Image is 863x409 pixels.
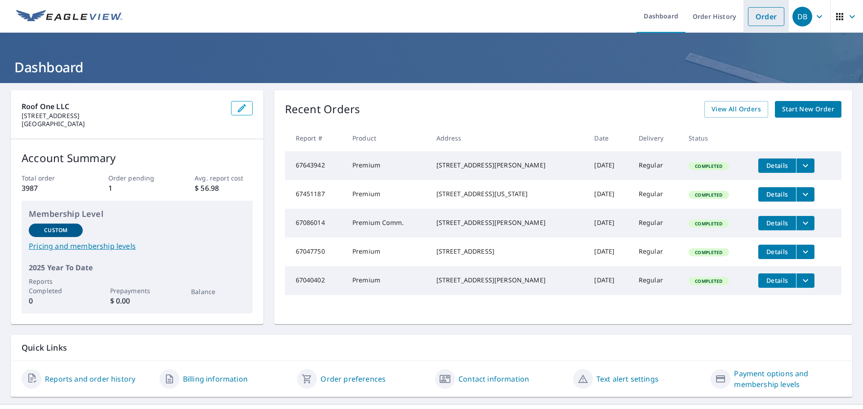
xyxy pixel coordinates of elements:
button: filesDropdownBtn-67451187 [796,187,814,202]
h1: Dashboard [11,58,852,76]
td: [DATE] [587,266,631,295]
p: [STREET_ADDRESS] [22,112,224,120]
td: Premium [345,180,429,209]
p: Total order [22,173,79,183]
td: [DATE] [587,209,631,237]
th: Delivery [632,125,681,151]
span: Start New Order [782,104,834,115]
td: [DATE] [587,237,631,266]
th: Status [681,125,751,151]
p: Order pending [108,173,166,183]
td: [DATE] [587,180,631,209]
a: Payment options and membership levels [734,368,841,390]
p: 2025 Year To Date [29,262,245,273]
a: Text alert settings [596,374,658,384]
span: Details [764,190,791,198]
th: Product [345,125,429,151]
img: EV Logo [16,10,122,23]
button: filesDropdownBtn-67040402 [796,273,814,288]
p: Avg. report cost [195,173,252,183]
p: Quick Links [22,342,841,353]
p: $ 56.98 [195,183,252,194]
button: detailsBtn-67040402 [758,273,796,288]
span: Completed [690,278,728,284]
span: Completed [690,249,728,255]
a: Order [748,7,784,26]
p: [GEOGRAPHIC_DATA] [22,120,224,128]
td: Premium [345,266,429,295]
th: Date [587,125,631,151]
th: Report # [285,125,345,151]
span: Completed [690,192,728,198]
td: 67451187 [285,180,345,209]
span: Details [764,219,791,227]
button: detailsBtn-67643942 [758,158,796,173]
a: Reports and order history [45,374,135,384]
button: filesDropdownBtn-67643942 [796,158,814,173]
a: Order preferences [320,374,386,384]
p: Recent Orders [285,101,360,118]
button: filesDropdownBtn-67047750 [796,245,814,259]
button: detailsBtn-67451187 [758,187,796,202]
button: detailsBtn-67086014 [758,216,796,230]
p: $ 0.00 [110,295,164,306]
td: Regular [632,151,681,180]
div: [STREET_ADDRESS][PERSON_NAME] [436,218,580,227]
td: Regular [632,266,681,295]
span: Details [764,276,791,285]
div: [STREET_ADDRESS][PERSON_NAME] [436,161,580,170]
a: Billing information [183,374,248,384]
p: Balance [191,287,245,296]
td: 67643942 [285,151,345,180]
div: [STREET_ADDRESS] [436,247,580,256]
p: 0 [29,295,83,306]
p: Reports Completed [29,277,83,295]
p: Membership Level [29,208,245,220]
td: 67040402 [285,266,345,295]
td: Premium Comm. [345,209,429,237]
td: 67086014 [285,209,345,237]
th: Address [429,125,587,151]
span: Completed [690,220,728,227]
a: Contact information [458,374,529,384]
p: 1 [108,183,166,194]
p: Account Summary [22,150,253,166]
button: detailsBtn-67047750 [758,245,796,259]
p: Roof One LLC [22,101,224,112]
a: Pricing and membership levels [29,241,245,251]
p: 3987 [22,183,79,194]
span: View All Orders [712,104,761,115]
div: DB [792,7,812,26]
p: Prepayments [110,286,164,295]
span: Details [764,247,791,256]
td: 67047750 [285,237,345,266]
td: Premium [345,237,429,266]
p: Custom [44,226,67,234]
td: Premium [345,151,429,180]
span: Details [764,161,791,170]
td: [DATE] [587,151,631,180]
a: Start New Order [775,101,841,118]
div: [STREET_ADDRESS][PERSON_NAME] [436,276,580,285]
td: Regular [632,237,681,266]
td: Regular [632,209,681,237]
span: Completed [690,163,728,169]
a: View All Orders [704,101,768,118]
td: Regular [632,180,681,209]
button: filesDropdownBtn-67086014 [796,216,814,230]
div: [STREET_ADDRESS][US_STATE] [436,189,580,198]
